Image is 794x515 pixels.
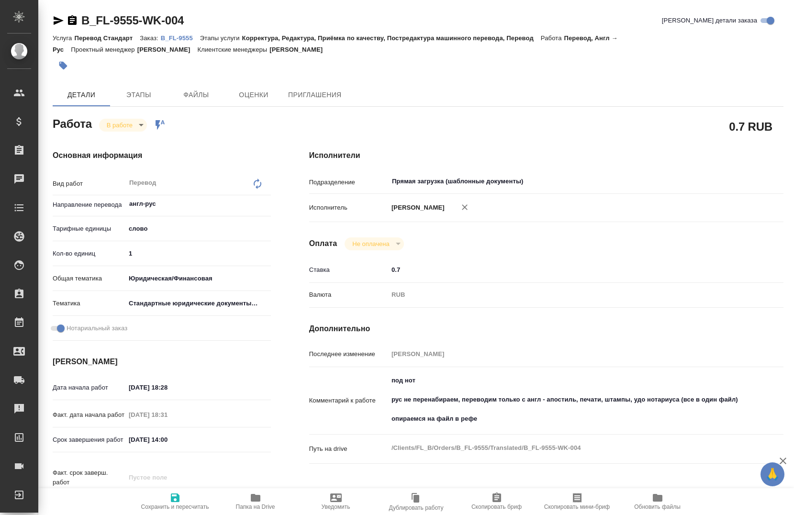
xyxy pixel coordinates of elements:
[269,46,330,53] p: [PERSON_NAME]
[729,118,772,134] h2: 0.7 RUB
[388,203,445,213] p: [PERSON_NAME]
[309,265,388,275] p: Ставка
[215,488,296,515] button: Папка на Drive
[349,240,392,248] button: Не оплачена
[53,299,125,308] p: Тематика
[81,14,184,27] a: B_FL-9555-WK-004
[125,433,209,447] input: ✎ Введи что-нибудь
[388,440,744,456] textarea: /Clients/FL_B/Orders/B_FL-9555/Translated/B_FL-9555-WK-004
[116,89,162,101] span: Этапы
[53,34,74,42] p: Услуга
[125,295,271,312] div: Стандартные юридические документы, договоры, уставы
[388,287,744,303] div: RUB
[58,89,104,101] span: Детали
[125,221,271,237] div: слово
[376,488,457,515] button: Дублировать работу
[617,488,698,515] button: Обновить файлы
[99,119,147,132] div: В работе
[53,200,125,210] p: Направление перевода
[454,197,475,218] button: Удалить исполнителя
[345,237,403,250] div: В работе
[309,203,388,213] p: Исполнитель
[388,372,744,427] textarea: под нот рус не перенабираем, переводим только с англ - апостиль, печати, штампы, удо нотариуса (в...
[53,150,271,161] h4: Основная информация
[67,324,127,333] span: Нотариальный заказ
[125,270,271,287] div: Юридическая/Финансовая
[388,263,744,277] input: ✎ Введи что-нибудь
[53,468,125,487] p: Факт. срок заверш. работ
[322,504,350,510] span: Уведомить
[53,410,125,420] p: Факт. дата начала работ
[266,203,268,205] button: Open
[309,444,388,454] p: Путь на drive
[161,34,200,42] p: B_FL-9555
[53,15,64,26] button: Скопировать ссылку для ЯМессенджера
[544,504,610,510] span: Скопировать мини-бриф
[309,178,388,187] p: Подразделение
[198,46,270,53] p: Клиентские менеджеры
[764,464,781,484] span: 🙏
[173,89,219,101] span: Файлы
[309,349,388,359] p: Последнее изменение
[53,274,125,283] p: Общая тематика
[309,150,783,161] h4: Исполнители
[231,89,277,101] span: Оценки
[309,290,388,300] p: Валюта
[541,34,564,42] p: Работа
[760,462,784,486] button: 🙏
[53,55,74,76] button: Добавить тэг
[125,246,271,260] input: ✎ Введи что-нибудь
[200,34,242,42] p: Этапы услуги
[53,224,125,234] p: Тарифные единицы
[125,470,209,484] input: Пустое поле
[74,34,140,42] p: Перевод Стандарт
[288,89,342,101] span: Приглашения
[53,179,125,189] p: Вид работ
[309,238,337,249] h4: Оплата
[53,383,125,392] p: Дата начала работ
[53,249,125,258] p: Кол-во единиц
[662,16,757,25] span: [PERSON_NAME] детали заказа
[104,121,135,129] button: В работе
[140,34,160,42] p: Заказ:
[242,34,541,42] p: Корректура, Редактура, Приёмка по качеству, Постредактура машинного перевода, Перевод
[537,488,617,515] button: Скопировать мини-бриф
[388,347,744,361] input: Пустое поле
[457,488,537,515] button: Скопировать бриф
[53,435,125,445] p: Срок завершения работ
[738,180,740,182] button: Open
[471,504,522,510] span: Скопировать бриф
[309,323,783,335] h4: Дополнительно
[296,488,376,515] button: Уведомить
[53,356,271,368] h4: [PERSON_NAME]
[125,408,209,422] input: Пустое поле
[236,504,275,510] span: Папка на Drive
[71,46,137,53] p: Проектный менеджер
[389,504,444,511] span: Дублировать работу
[141,504,209,510] span: Сохранить и пересчитать
[634,504,681,510] span: Обновить файлы
[125,381,209,394] input: ✎ Введи что-нибудь
[135,488,215,515] button: Сохранить и пересчитать
[309,396,388,405] p: Комментарий к работе
[53,114,92,132] h2: Работа
[161,34,200,42] a: B_FL-9555
[67,15,78,26] button: Скопировать ссылку
[137,46,198,53] p: [PERSON_NAME]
